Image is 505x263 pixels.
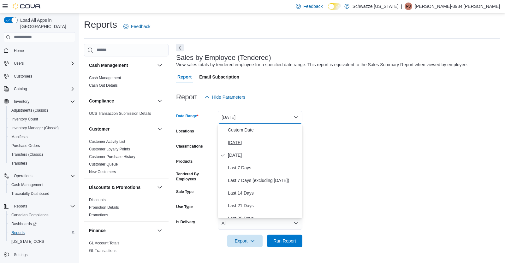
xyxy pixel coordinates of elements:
span: Manifests [9,133,75,141]
span: Inventory Manager (Classic) [9,124,75,132]
button: Traceabilty Dashboard [6,189,78,198]
span: Canadian Compliance [11,213,49,218]
button: Transfers (Classic) [6,150,78,159]
span: Feedback [131,23,150,30]
span: Inventory Count [9,115,75,123]
a: Customers [11,73,35,80]
div: Cash Management [84,74,169,92]
button: Operations [11,172,35,180]
span: Dashboards [9,220,75,228]
span: Discounts [89,197,106,202]
span: Feedback [303,3,323,9]
div: View sales totals by tendered employee for a specified date range. This report is equivalent to t... [176,61,468,68]
h3: Finance [89,227,106,234]
h3: Compliance [89,98,114,104]
button: Cash Management [6,180,78,189]
label: Products [176,159,193,164]
span: Hide Parameters [212,94,245,100]
div: Customer [84,138,169,178]
span: Adjustments (Classic) [11,108,48,113]
button: All [218,217,302,230]
span: Customers [11,72,75,80]
h3: Report [176,93,197,101]
button: Reports [11,202,30,210]
span: Customer Loyalty Points [89,147,130,152]
a: OCS Transaction Submission Details [89,111,151,116]
button: [DATE] [218,111,302,124]
button: Discounts & Promotions [156,184,163,191]
span: GL Transactions [89,248,116,253]
span: Catalog [11,85,75,93]
img: Cova [13,3,41,9]
span: Purchase Orders [9,142,75,149]
span: P3 [406,3,411,10]
div: Phoebe-3934 Yazzie [405,3,412,10]
label: Is Delivery [176,219,195,225]
a: [US_STATE] CCRS [9,238,47,245]
span: Reports [9,229,75,237]
span: Operations [14,173,33,178]
a: Transfers [9,160,30,167]
button: Customer [89,126,155,132]
span: New Customers [89,169,116,174]
label: Classifications [176,144,203,149]
span: Dashboards [11,221,37,226]
label: Locations [176,129,194,134]
a: GL Transactions [89,248,116,253]
span: Last 21 Days [228,202,300,209]
span: Run Report [273,238,296,244]
span: Transfers [9,160,75,167]
button: Compliance [89,98,155,104]
a: Customer Queue [89,162,118,167]
span: Settings [14,252,27,257]
button: Reports [1,202,78,211]
a: Customer Activity List [89,139,125,144]
span: Users [11,60,75,67]
span: Reports [14,204,27,209]
a: GL Account Totals [89,241,119,245]
a: Adjustments (Classic) [9,107,50,114]
span: Cash Management [9,181,75,189]
a: Feedback [121,20,153,33]
span: Traceabilty Dashboard [9,190,75,197]
span: Canadian Compliance [9,211,75,219]
span: Transfers (Classic) [9,151,75,158]
span: Last 14 Days [228,189,300,197]
a: Promotions [89,213,108,217]
a: Reports [9,229,27,237]
h3: Discounts & Promotions [89,184,140,190]
span: Transfers [11,161,27,166]
button: Settings [1,250,78,259]
span: OCS Transaction Submission Details [89,111,151,116]
a: Dashboards [9,220,39,228]
button: Operations [1,172,78,180]
a: Cash Out Details [89,83,118,88]
span: [DATE] [228,151,300,159]
button: Manifests [6,132,78,141]
span: Users [14,61,24,66]
span: Purchase Orders [11,143,40,148]
button: Cash Management [89,62,155,68]
label: Use Type [176,204,193,209]
button: Compliance [156,97,163,105]
span: Catalog [14,86,27,91]
a: Customer Purchase History [89,155,135,159]
span: Last 7 Days [228,164,300,172]
p: [PERSON_NAME]-3934 [PERSON_NAME] [415,3,500,10]
a: Inventory Manager (Classic) [9,124,61,132]
span: Inventory Count [11,117,38,122]
span: Manifests [11,134,27,139]
span: Email Subscription [199,71,239,83]
a: Manifests [9,133,30,141]
a: Inventory Count [9,115,41,123]
span: Home [11,47,75,55]
span: [US_STATE] CCRS [11,239,44,244]
button: Transfers [6,159,78,168]
button: Catalog [1,85,78,93]
div: Discounts & Promotions [84,196,169,221]
span: Customer Activity List [89,139,125,144]
label: Date Range [176,114,199,119]
span: Settings [11,250,75,258]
